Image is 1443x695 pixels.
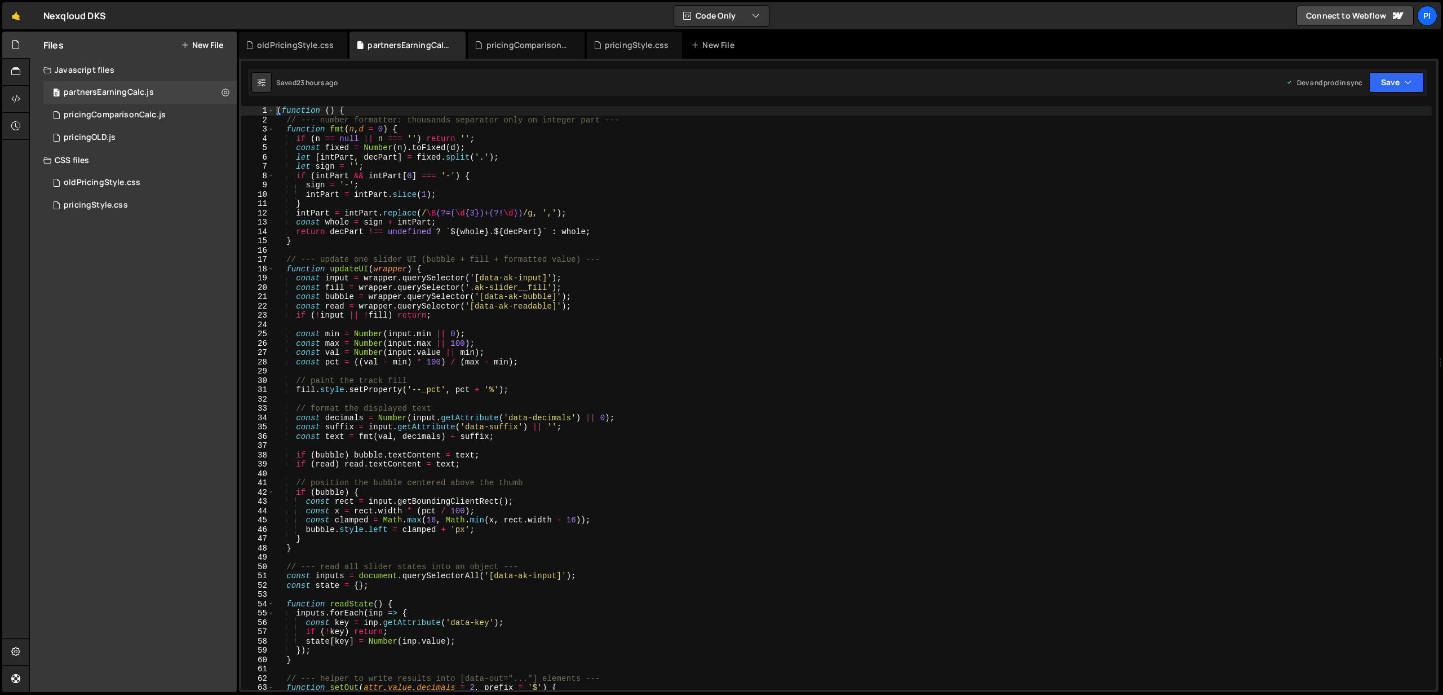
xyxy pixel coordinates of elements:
div: 17183/47472.css [43,194,237,217]
div: 23 hours ago [296,78,338,87]
div: 57 [241,627,275,637]
div: 47 [241,534,275,544]
div: 52 [241,581,275,591]
div: oldPricingStyle.css [257,39,334,51]
div: 37 [241,441,275,451]
div: 36 [241,432,275,442]
div: 20 [241,283,275,293]
div: 45 [241,516,275,525]
div: 38 [241,451,275,460]
div: Nexqloud DKS [43,9,106,23]
a: Connect to Webflow [1296,6,1414,26]
button: Code Only [674,6,769,26]
div: 49 [241,553,275,562]
div: 14 [241,227,275,237]
div: 43 [241,497,275,507]
div: 22 [241,302,275,311]
div: pricingComparisonCalc.js [486,39,571,51]
div: 50 [241,562,275,572]
div: 10 [241,190,275,200]
div: 33 [241,404,275,414]
div: 18 [241,265,275,274]
div: 15 [241,236,275,246]
div: 16 [241,246,275,256]
div: 3 [241,125,275,134]
div: 2 [241,116,275,125]
div: 27 [241,348,275,358]
div: 61 [241,665,275,674]
div: pricingStyle.css [64,200,128,210]
div: 41 [241,478,275,488]
div: pricingComparisonCalc.js [64,110,166,120]
a: 🤙 [2,2,30,29]
div: 62 [241,674,275,684]
div: 46 [241,525,275,535]
div: 39 [241,460,275,469]
div: 55 [241,609,275,618]
div: 6 [241,153,275,162]
div: 8 [241,171,275,181]
div: 60 [241,656,275,665]
div: 25 [241,329,275,339]
div: 51 [241,571,275,581]
div: pricingOLD.js [64,133,116,143]
div: 23 [241,311,275,320]
div: 48 [241,544,275,553]
div: 58 [241,637,275,646]
h2: Files [43,39,64,51]
span: 0 [53,89,60,98]
div: CSS files [30,149,237,171]
div: 17183/47471.js [43,104,237,126]
div: 34 [241,414,275,423]
div: 17183/47505.css [43,171,237,194]
div: 29 [241,367,275,376]
div: 11 [241,199,275,209]
div: 56 [241,618,275,628]
div: Dev and prod in sync [1286,78,1362,87]
a: Pi [1417,6,1437,26]
button: Save [1369,72,1424,93]
div: 54 [241,600,275,609]
div: 12 [241,209,275,218]
div: partnersEarningCalc.js [64,87,154,98]
div: 9 [241,181,275,190]
div: 40 [241,469,275,479]
div: 19 [241,274,275,283]
div: 17183/47474.js [43,126,237,149]
div: oldPricingStyle.css [64,178,140,188]
div: 32 [241,395,275,404]
div: 63 [241,683,275,693]
div: 31 [241,385,275,395]
div: 53 [241,590,275,600]
div: 35 [241,423,275,432]
div: partnersEarningCalc.js [368,39,452,51]
div: pricingStyle.css [605,39,669,51]
div: 21 [241,292,275,302]
div: 13 [241,218,275,227]
button: New File [181,41,223,50]
div: 1 [241,106,275,116]
div: 4 [241,134,275,144]
div: 17183/47469.js [43,81,237,104]
div: 30 [241,376,275,386]
div: 7 [241,162,275,171]
div: 5 [241,143,275,153]
div: 26 [241,339,275,349]
div: 17 [241,255,275,265]
div: Saved [276,78,338,87]
div: 44 [241,507,275,516]
div: 42 [241,488,275,498]
div: 24 [241,320,275,330]
div: 59 [241,646,275,656]
div: Javascript files [30,59,237,81]
div: New File [691,39,738,51]
div: 28 [241,358,275,367]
